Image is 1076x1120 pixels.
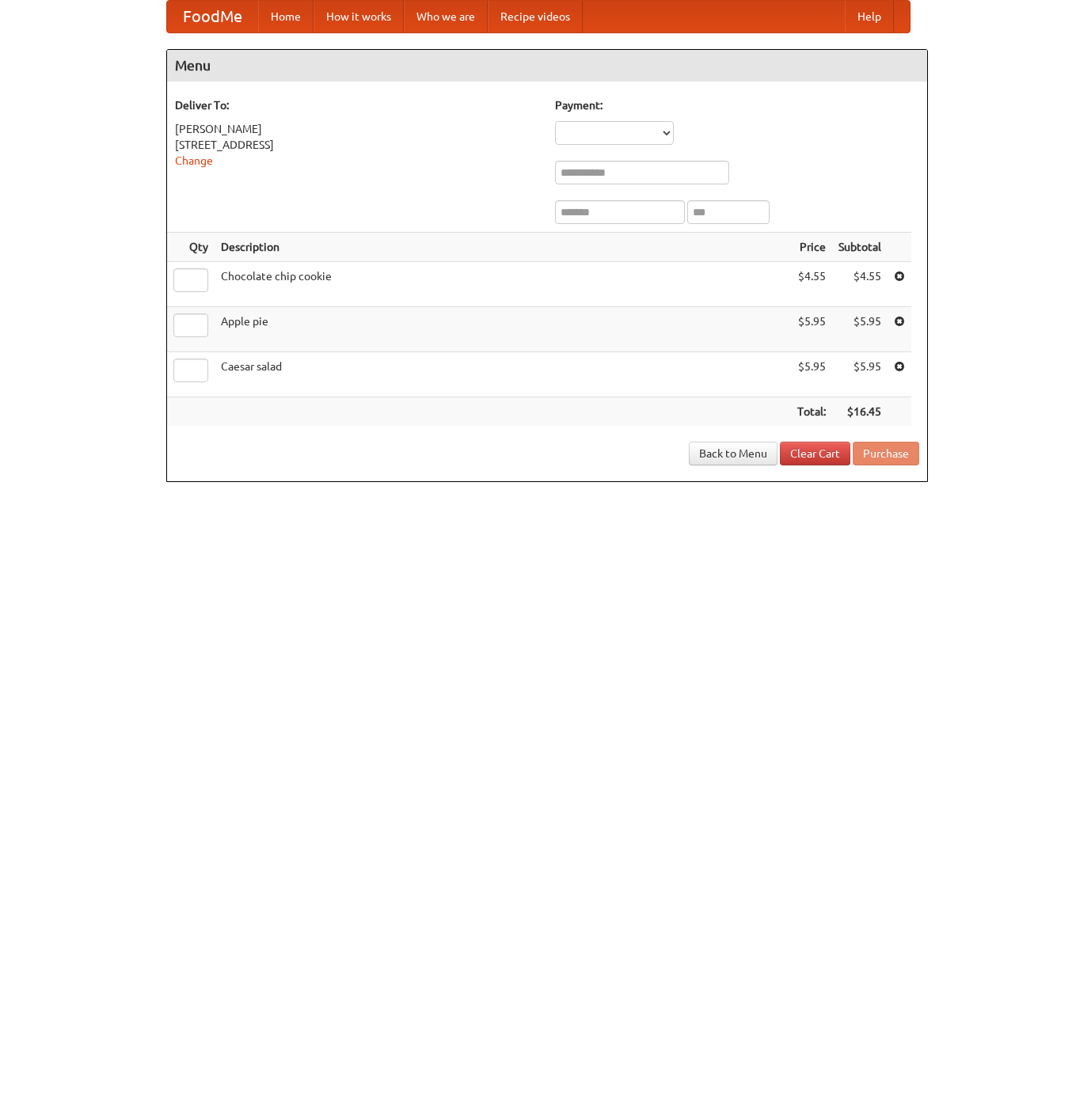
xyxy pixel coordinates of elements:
[215,307,791,352] td: Apple pie
[832,352,888,397] td: $5.95
[175,97,539,113] h5: Deliver To:
[791,233,832,262] th: Price
[689,442,778,465] a: Back to Menu
[832,397,888,427] th: $16.45
[791,397,832,427] th: Total:
[791,352,832,397] td: $5.95
[404,1,488,32] a: Who we are
[258,1,314,32] a: Home
[167,50,927,82] h4: Menu
[488,1,583,32] a: Recipe videos
[555,97,919,113] h5: Payment:
[832,233,888,262] th: Subtotal
[215,233,791,262] th: Description
[175,137,539,153] div: [STREET_ADDRESS]
[845,1,894,32] a: Help
[314,1,404,32] a: How it works
[791,307,832,352] td: $5.95
[853,442,919,465] button: Purchase
[167,1,258,32] a: FoodMe
[780,442,850,465] a: Clear Cart
[175,121,539,137] div: [PERSON_NAME]
[832,307,888,352] td: $5.95
[832,262,888,307] td: $4.55
[167,233,215,262] th: Qty
[175,154,213,167] a: Change
[215,352,791,397] td: Caesar salad
[215,262,791,307] td: Chocolate chip cookie
[791,262,832,307] td: $4.55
